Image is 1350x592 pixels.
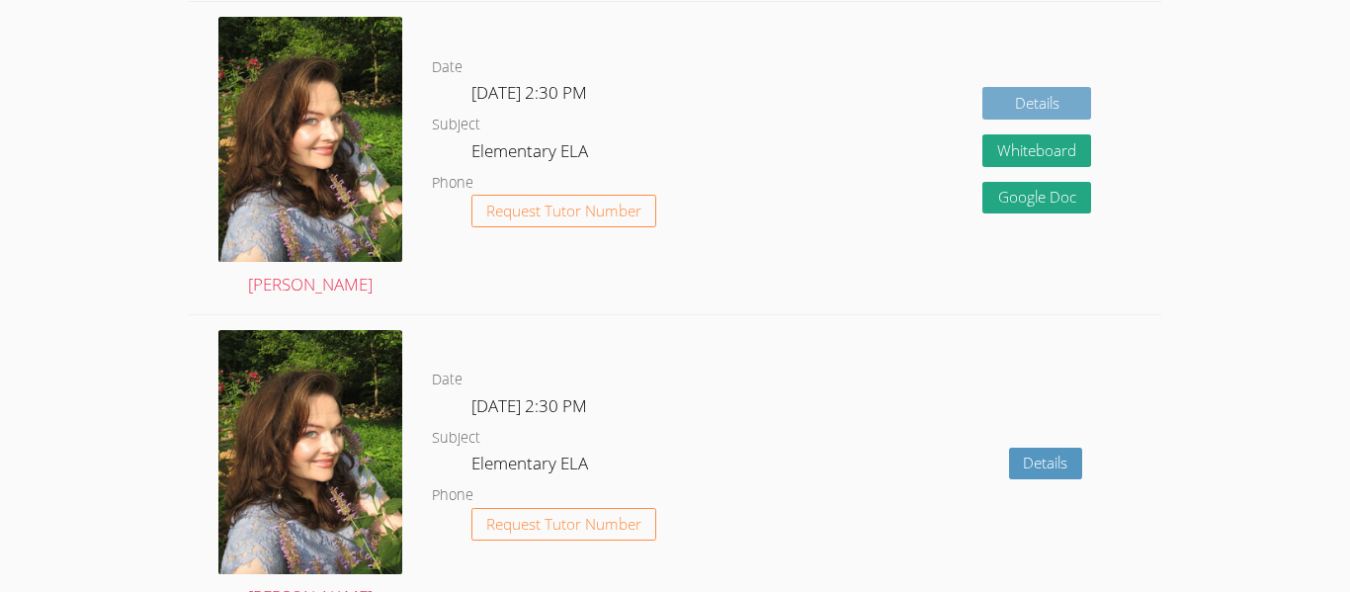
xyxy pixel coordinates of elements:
span: [DATE] 2:30 PM [471,394,587,417]
dd: Elementary ELA [471,450,592,483]
dt: Date [432,368,463,392]
img: a.JPG [218,330,402,575]
dd: Elementary ELA [471,137,592,171]
button: Whiteboard [982,134,1091,167]
a: Google Doc [982,182,1091,214]
dt: Date [432,55,463,80]
span: Request Tutor Number [486,204,641,218]
button: Request Tutor Number [471,195,656,227]
dt: Subject [432,113,480,137]
dt: Subject [432,426,480,451]
span: Request Tutor Number [486,517,641,532]
a: Details [1009,448,1083,480]
dt: Phone [432,483,473,508]
span: [DATE] 2:30 PM [471,81,587,104]
a: Details [982,87,1091,120]
a: [PERSON_NAME] [218,17,402,299]
img: a.JPG [218,17,402,262]
button: Request Tutor Number [471,508,656,541]
dt: Phone [432,171,473,196]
